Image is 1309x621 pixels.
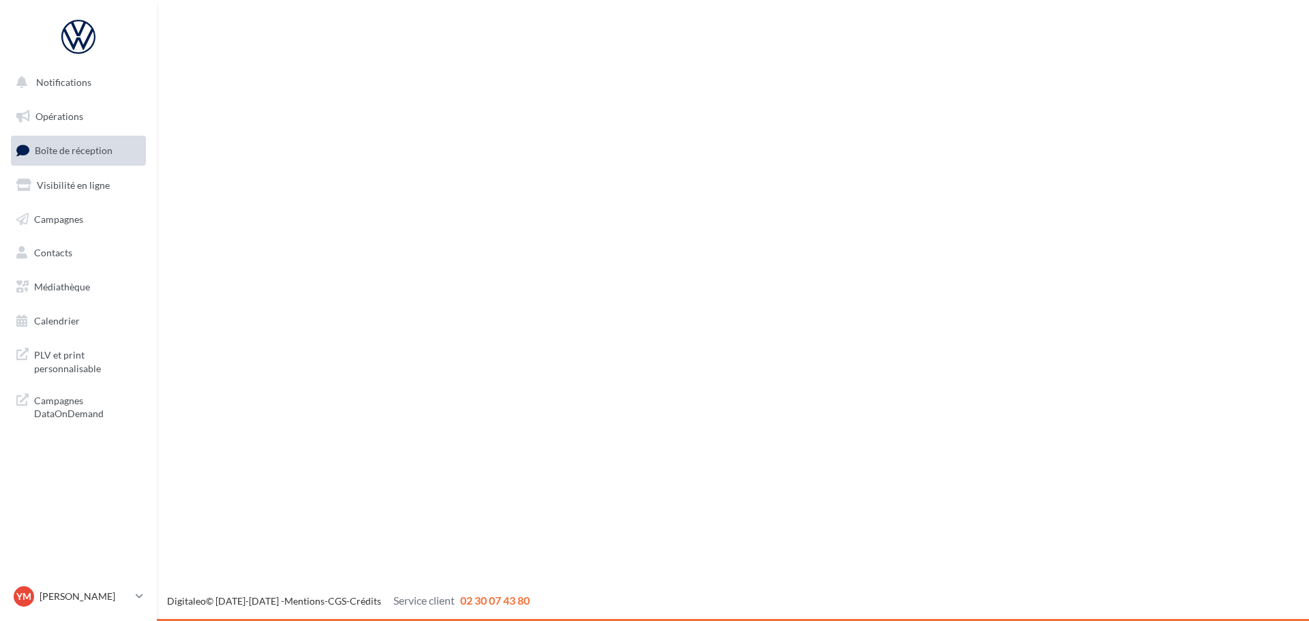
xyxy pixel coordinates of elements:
span: Boîte de réception [35,145,112,156]
a: Campagnes DataOnDemand [8,386,149,426]
span: Opérations [35,110,83,122]
a: CGS [328,595,346,607]
button: Notifications [8,68,143,97]
span: © [DATE]-[DATE] - - - [167,595,530,607]
span: Médiathèque [34,281,90,292]
p: [PERSON_NAME] [40,590,130,603]
span: Campagnes DataOnDemand [34,391,140,421]
span: Service client [393,594,455,607]
a: Digitaleo [167,595,206,607]
span: Visibilité en ligne [37,179,110,191]
a: Mentions [284,595,325,607]
span: 02 30 07 43 80 [460,594,530,607]
span: Campagnes [34,213,83,224]
a: Visibilité en ligne [8,171,149,200]
a: PLV et print personnalisable [8,340,149,380]
span: Contacts [34,247,72,258]
a: Boîte de réception [8,136,149,165]
a: Calendrier [8,307,149,335]
span: Calendrier [34,315,80,327]
a: Opérations [8,102,149,131]
a: Contacts [8,239,149,267]
span: YM [16,590,31,603]
a: YM [PERSON_NAME] [11,584,146,609]
a: Campagnes [8,205,149,234]
span: Notifications [36,76,91,88]
a: Médiathèque [8,273,149,301]
span: PLV et print personnalisable [34,346,140,375]
a: Crédits [350,595,381,607]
